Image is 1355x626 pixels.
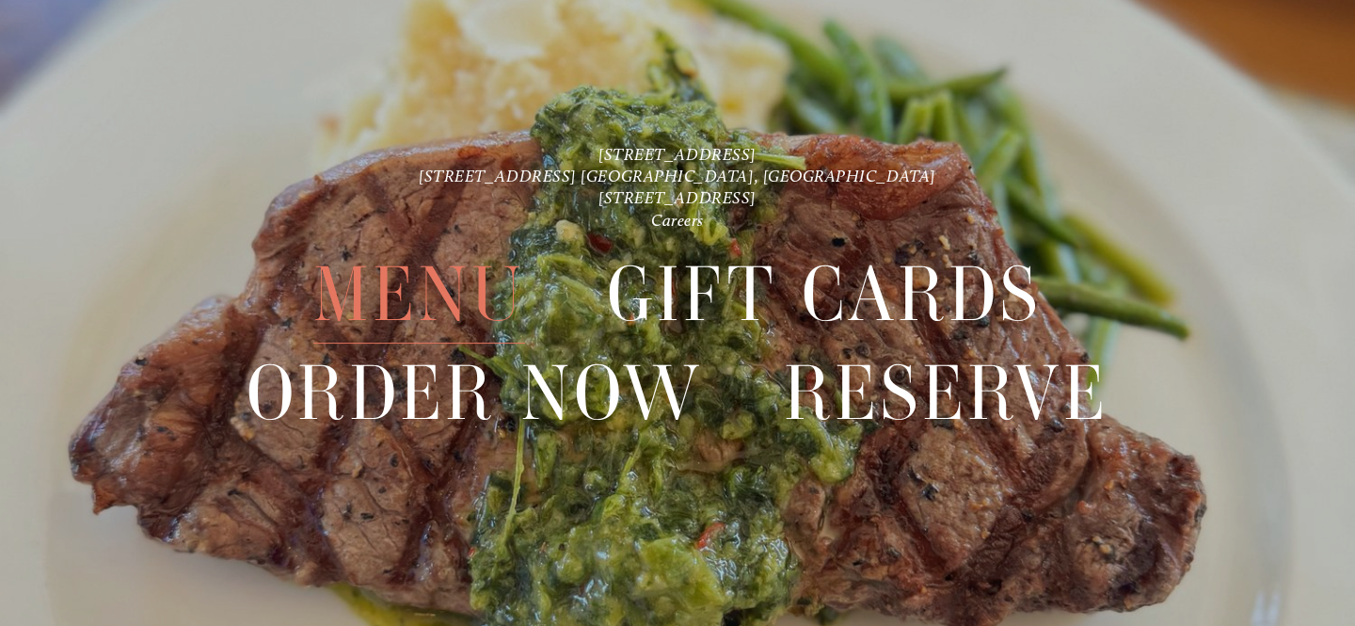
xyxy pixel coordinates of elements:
[607,246,1043,343] a: Gift Cards
[598,144,757,164] a: [STREET_ADDRESS]
[651,210,704,230] a: Careers
[598,187,757,207] a: [STREET_ADDRESS]
[247,345,702,441] a: Order Now
[784,345,1108,441] a: Reserve
[247,345,702,442] span: Order Now
[784,345,1108,442] span: Reserve
[419,166,936,185] a: [STREET_ADDRESS] [GEOGRAPHIC_DATA], [GEOGRAPHIC_DATA]
[313,246,525,343] a: Menu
